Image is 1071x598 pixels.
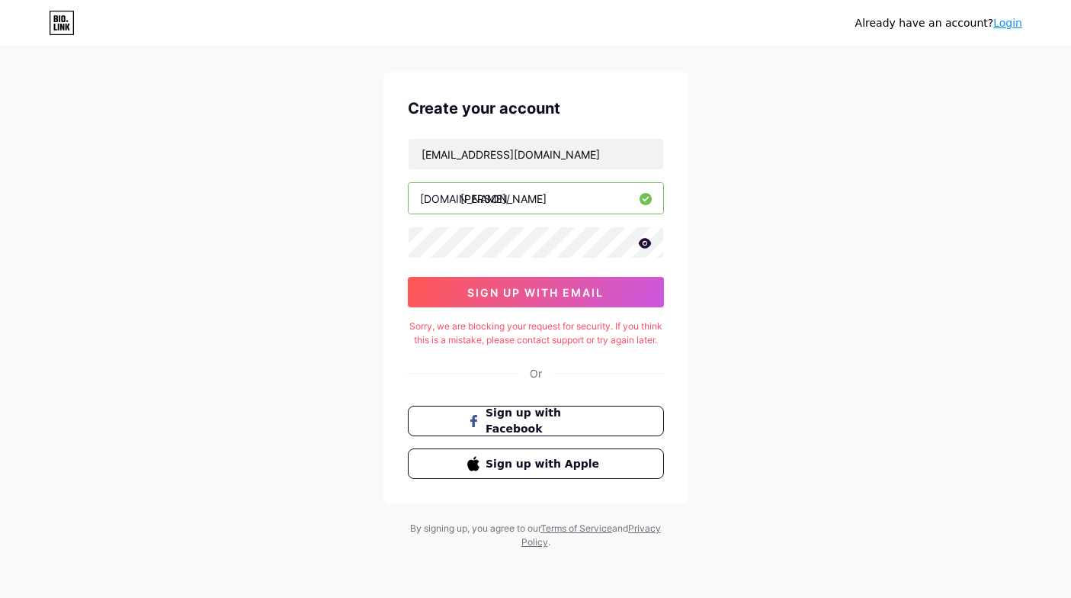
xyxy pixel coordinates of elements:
[420,191,510,207] div: [DOMAIN_NAME]/
[406,522,665,549] div: By signing up, you agree to our and .
[408,320,664,347] div: Sorry, we are blocking your request for security. If you think this is a mistake, please contact ...
[409,139,663,169] input: Email
[486,405,604,437] span: Sign up with Facebook
[408,277,664,307] button: sign up with email
[993,17,1022,29] a: Login
[467,286,604,299] span: sign up with email
[409,183,663,214] input: username
[486,456,604,472] span: Sign up with Apple
[408,406,664,436] button: Sign up with Facebook
[855,15,1022,31] div: Already have an account?
[540,522,612,534] a: Terms of Service
[408,448,664,479] button: Sign up with Apple
[530,365,542,381] div: Or
[408,97,664,120] div: Create your account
